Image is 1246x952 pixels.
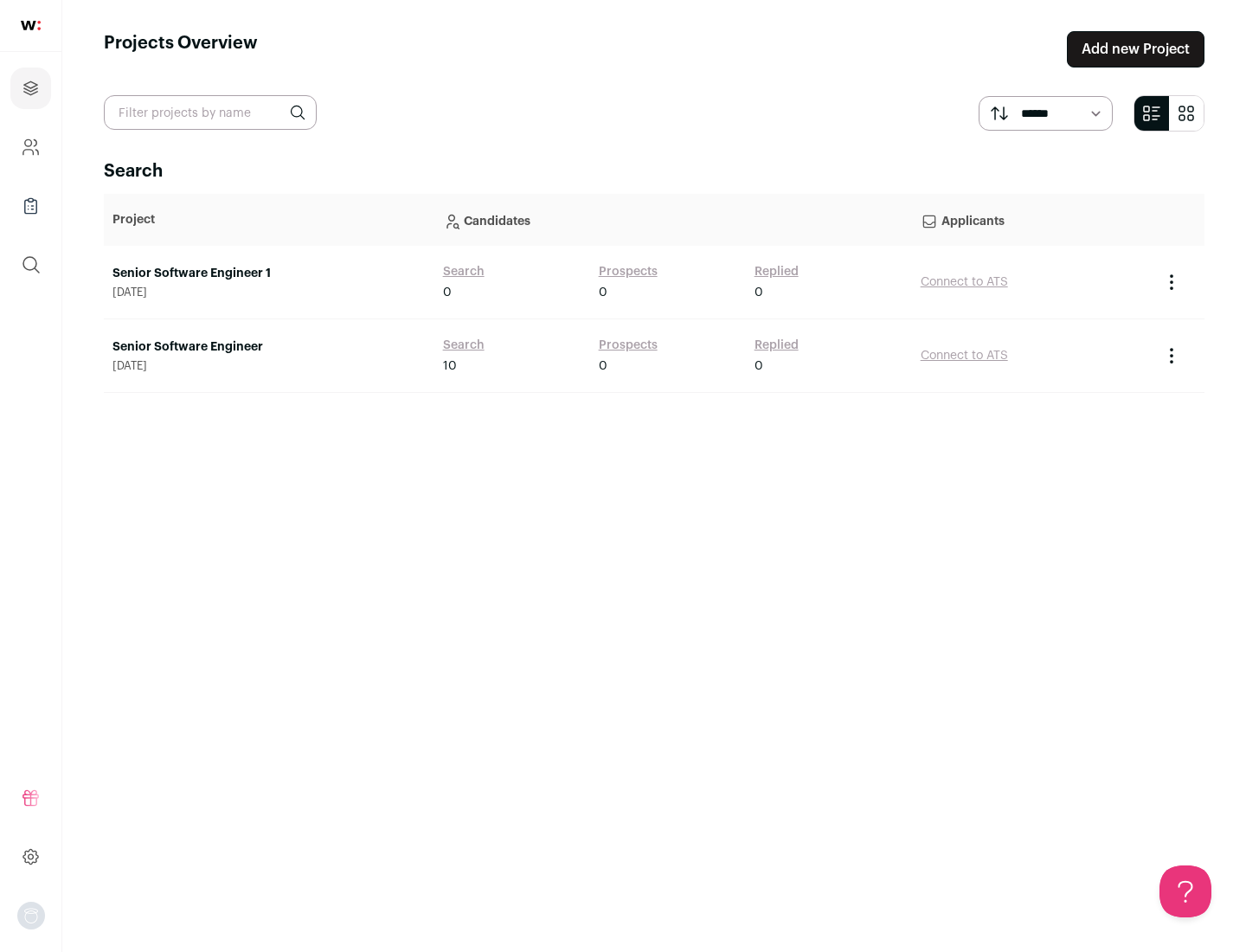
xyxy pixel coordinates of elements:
span: [DATE] [112,359,426,373]
img: nopic.png [17,902,45,929]
span: 0 [599,357,607,375]
span: 0 [755,357,763,375]
h1: Projects Overview [104,31,258,68]
input: Filter projects by name [104,95,317,130]
a: Search [443,337,485,354]
a: Prospects [599,337,658,354]
h2: Search [104,159,1204,183]
iframe: Help Scout Beacon - Open [1159,865,1211,917]
p: Project [112,211,426,228]
a: Senior Software Engineer [112,338,426,356]
button: Project Actions [1161,272,1182,293]
span: 0 [755,284,763,301]
p: Applicants [921,203,1144,237]
button: Open dropdown [17,902,45,929]
a: Add new Project [1067,31,1204,68]
a: Connect to ATS [921,350,1008,362]
a: Company and ATS Settings [10,126,51,168]
img: wellfound-shorthand-0d5821cbd27db2630d0214b213865d53afaa358527fdda9d0ea32b1df1b89c2c.svg [21,21,41,30]
a: Company Lists [10,185,51,227]
p: Candidates [443,203,903,237]
span: 0 [599,284,607,301]
a: Replied [755,263,799,280]
span: 0 [443,284,452,301]
a: Senior Software Engineer 1 [112,265,426,282]
a: Connect to ATS [921,276,1008,288]
button: Project Actions [1161,345,1182,366]
span: [DATE] [112,286,426,299]
a: Prospects [599,263,658,280]
a: Projects [10,68,51,109]
a: Search [443,263,485,280]
span: 10 [443,357,457,375]
a: Replied [755,337,799,354]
